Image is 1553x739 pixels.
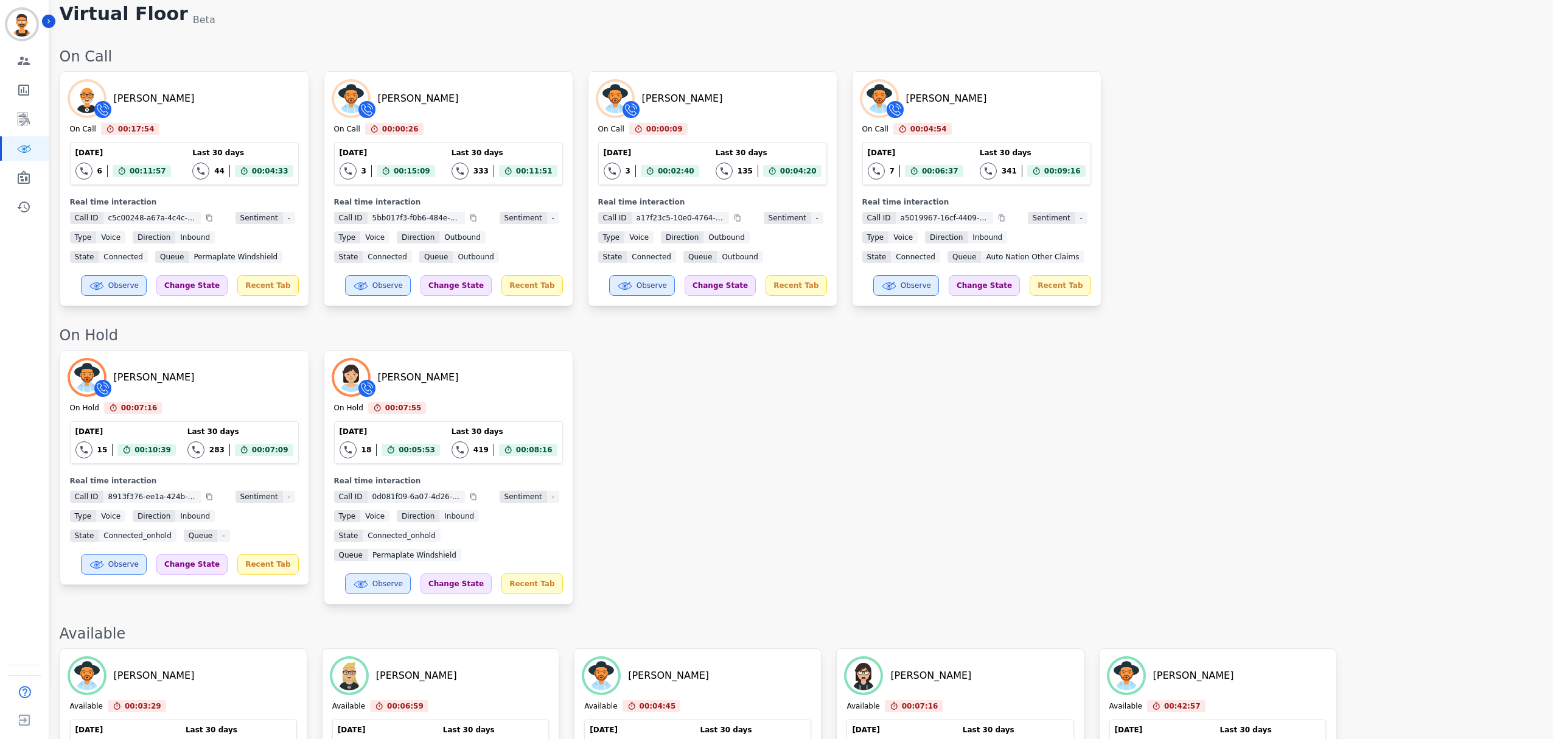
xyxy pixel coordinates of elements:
img: Bordered avatar [7,10,37,39]
span: connected [363,251,412,263]
img: Avatar [70,82,104,116]
div: Available [584,701,617,712]
span: Type [598,231,625,243]
span: inbound [175,510,215,522]
div: [DATE] [75,427,176,436]
span: a17f23c5-10e0-4764-ab81-75fa9f2c549b [632,212,729,224]
span: Sentiment [500,212,547,224]
div: Real time interaction [862,197,1091,207]
span: 00:02:40 [658,165,694,177]
div: [DATE] [338,725,433,735]
div: Recent Tab [501,275,562,296]
div: 18 [361,445,372,455]
span: voice [96,231,125,243]
div: [PERSON_NAME] [378,91,459,106]
img: Avatar [862,82,896,116]
span: 00:17:54 [118,123,155,135]
span: - [283,491,295,503]
div: [PERSON_NAME] [114,370,195,385]
div: Change State [949,275,1020,296]
span: Queue [948,251,981,263]
span: voice [624,231,654,243]
span: Call ID [598,212,632,224]
div: [PERSON_NAME] [628,668,709,683]
img: Avatar [1109,659,1143,693]
span: voice [96,510,125,522]
span: 00:06:37 [922,165,958,177]
div: 341 [1002,166,1017,176]
span: inbound [175,231,215,243]
div: [PERSON_NAME] [114,91,195,106]
span: Direction [133,231,175,243]
div: Real time interaction [70,476,299,486]
div: 44 [214,166,225,176]
div: Recent Tab [1030,275,1091,296]
div: Change State [156,554,228,575]
span: 00:11:57 [130,165,166,177]
span: State [334,530,363,542]
div: Real time interaction [334,197,563,207]
div: On Call [334,124,360,135]
div: [DATE] [340,427,440,436]
div: Available [332,701,365,712]
span: Call ID [70,491,103,503]
span: Direction [397,231,439,243]
span: Outbound [717,251,763,263]
div: Real time interaction [598,197,827,207]
span: Permaplate Windshield [189,251,282,263]
div: [PERSON_NAME] [1153,668,1234,683]
span: 00:07:16 [902,700,938,712]
div: Change State [421,573,492,594]
div: Available [60,624,1541,643]
span: Sentiment [500,491,547,503]
span: connected [891,251,940,263]
div: Beta [193,13,215,27]
span: - [217,530,229,542]
span: Direction [133,510,175,522]
span: 00:00:09 [646,123,683,135]
div: [DATE] [340,148,435,158]
div: [DATE] [868,148,963,158]
span: outbound [703,231,750,243]
span: voice [360,231,389,243]
span: - [283,212,295,224]
div: Last 30 days [186,725,291,735]
span: 00:00:26 [382,123,419,135]
span: connected [627,251,676,263]
div: 419 [473,445,489,455]
span: 00:09:16 [1044,165,1081,177]
span: Sentiment [236,491,283,503]
div: Real time interaction [70,197,299,207]
button: Observe [345,573,411,594]
span: Outbound [453,251,499,263]
img: Avatar [598,82,632,116]
span: Queue [683,251,717,263]
div: Last 30 days [192,148,293,158]
span: Sentiment [236,212,283,224]
span: 00:15:09 [394,165,430,177]
div: [DATE] [1115,725,1210,735]
span: outbound [439,231,486,243]
img: Avatar [332,659,366,693]
span: 00:04:45 [640,700,676,712]
img: Avatar [846,659,881,693]
div: On Hold [60,326,1541,345]
button: Observe [873,275,939,296]
div: Last 30 days [980,148,1086,158]
span: Observe [901,281,931,290]
img: Avatar [70,360,104,394]
span: State [70,251,99,263]
span: Observe [372,579,403,589]
span: 00:05:53 [399,444,435,456]
img: Avatar [584,659,618,693]
span: voice [888,231,918,243]
div: Last 30 days [452,148,557,158]
div: 6 [97,166,102,176]
span: Call ID [334,212,368,224]
span: 00:08:16 [516,444,553,456]
div: [PERSON_NAME] [114,668,195,683]
div: 15 [97,445,108,455]
span: Type [862,231,889,243]
span: Queue [419,251,453,263]
span: Observe [108,559,139,569]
